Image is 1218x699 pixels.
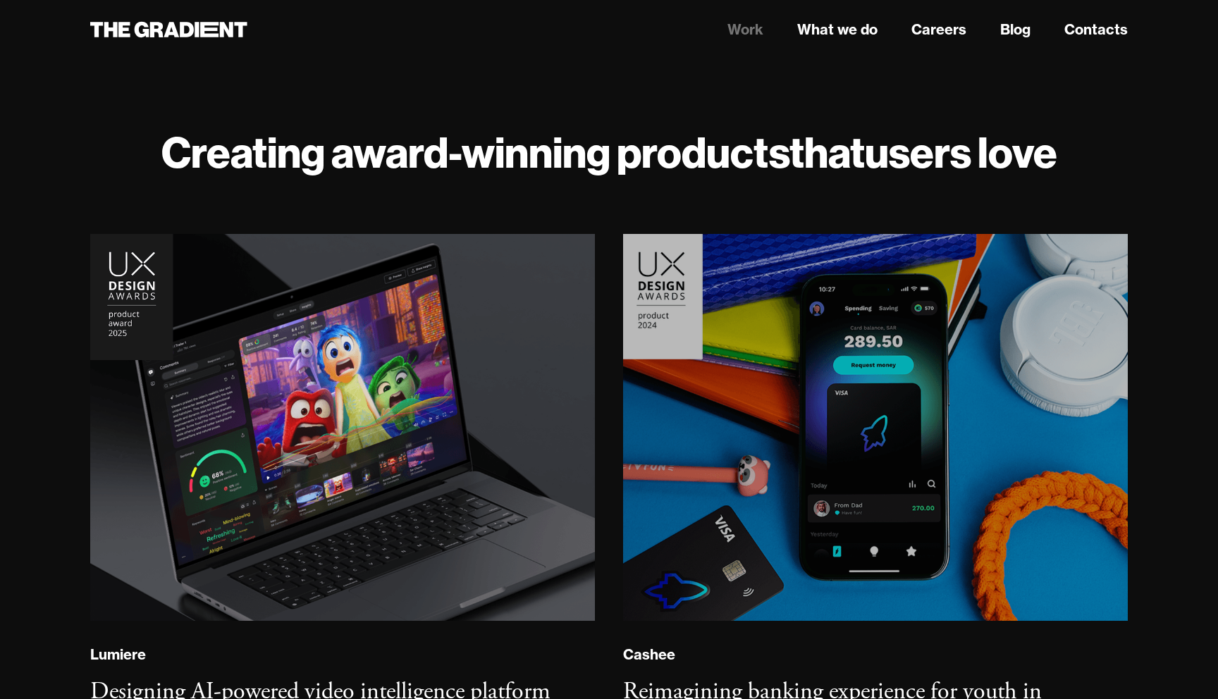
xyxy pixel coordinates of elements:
a: What we do [797,19,878,40]
a: Contacts [1064,19,1128,40]
a: Blog [1000,19,1031,40]
h1: Creating award-winning products users love [90,127,1128,178]
strong: that [789,125,865,179]
a: Work [727,19,763,40]
div: Cashee [623,645,675,664]
div: Lumiere [90,645,146,664]
a: Careers [911,19,966,40]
